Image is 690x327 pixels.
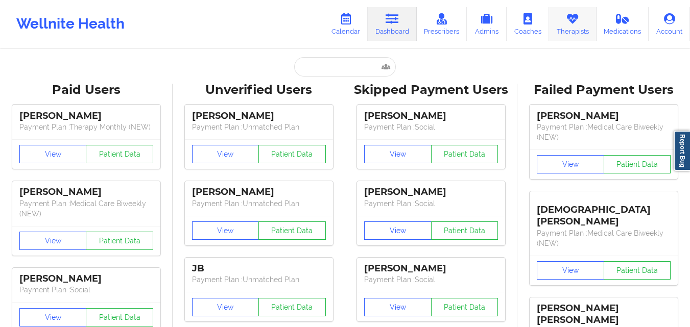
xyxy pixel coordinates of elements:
[258,298,326,316] button: Patient Data
[192,263,326,274] div: JB
[364,110,498,122] div: [PERSON_NAME]
[674,131,690,171] a: Report Bug
[192,145,259,163] button: View
[86,308,153,326] button: Patient Data
[19,186,153,198] div: [PERSON_NAME]
[537,122,671,142] p: Payment Plan : Medical Care Biweekly (NEW)
[19,308,87,326] button: View
[537,155,604,173] button: View
[19,198,153,219] p: Payment Plan : Medical Care Biweekly (NEW)
[364,298,432,316] button: View
[19,145,87,163] button: View
[7,82,165,98] div: Paid Users
[364,263,498,274] div: [PERSON_NAME]
[649,7,690,41] a: Account
[525,82,683,98] div: Failed Payment Users
[192,298,259,316] button: View
[258,221,326,240] button: Patient Data
[467,7,507,41] a: Admins
[19,285,153,295] p: Payment Plan : Social
[537,303,671,326] div: [PERSON_NAME] [PERSON_NAME]
[604,155,671,173] button: Patient Data
[364,145,432,163] button: View
[19,122,153,132] p: Payment Plan : Therapy Monthly (NEW)
[368,7,417,41] a: Dashboard
[19,110,153,122] div: [PERSON_NAME]
[324,7,368,41] a: Calendar
[352,82,511,98] div: Skipped Payment Users
[86,232,153,250] button: Patient Data
[364,122,498,132] p: Payment Plan : Social
[192,122,326,132] p: Payment Plan : Unmatched Plan
[549,7,597,41] a: Therapists
[180,82,338,98] div: Unverified Users
[364,198,498,209] p: Payment Plan : Social
[192,110,326,122] div: [PERSON_NAME]
[597,7,649,41] a: Medications
[417,7,467,41] a: Prescribers
[537,110,671,122] div: [PERSON_NAME]
[364,274,498,285] p: Payment Plan : Social
[431,298,498,316] button: Patient Data
[364,221,432,240] button: View
[537,196,671,228] div: [DEMOGRAPHIC_DATA][PERSON_NAME]
[604,261,671,280] button: Patient Data
[537,261,604,280] button: View
[364,186,498,198] div: [PERSON_NAME]
[192,274,326,285] p: Payment Plan : Unmatched Plan
[537,228,671,248] p: Payment Plan : Medical Care Biweekly (NEW)
[19,273,153,285] div: [PERSON_NAME]
[431,221,498,240] button: Patient Data
[507,7,549,41] a: Coaches
[19,232,87,250] button: View
[431,145,498,163] button: Patient Data
[192,221,259,240] button: View
[192,198,326,209] p: Payment Plan : Unmatched Plan
[86,145,153,163] button: Patient Data
[258,145,326,163] button: Patient Data
[192,186,326,198] div: [PERSON_NAME]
